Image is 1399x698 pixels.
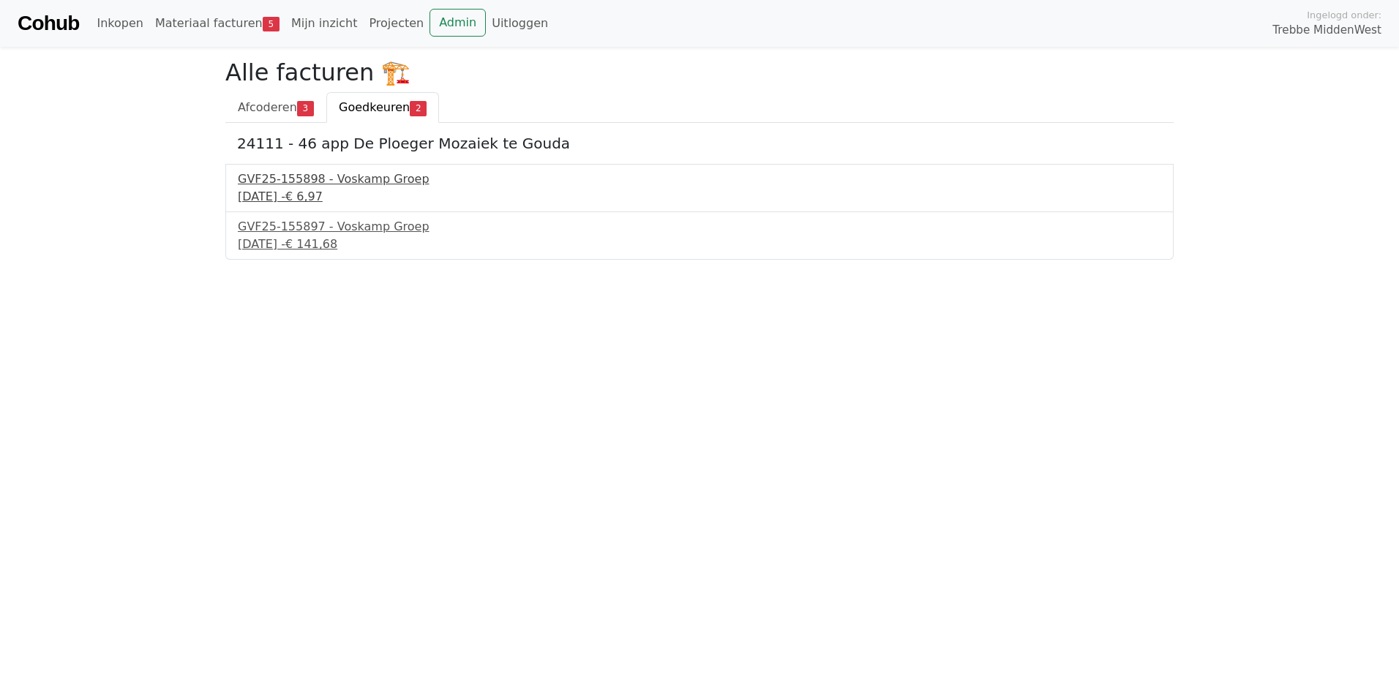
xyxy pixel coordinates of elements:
a: Admin [430,9,486,37]
div: [DATE] - [238,188,1161,206]
div: [DATE] - [238,236,1161,253]
span: € 141,68 [285,237,337,251]
a: Mijn inzicht [285,9,364,38]
a: Afcoderen3 [225,92,326,123]
a: Projecten [363,9,430,38]
a: Goedkeuren2 [326,92,439,123]
div: GVF25-155897 - Voskamp Groep [238,218,1161,236]
span: 5 [263,17,280,31]
a: GVF25-155898 - Voskamp Groep[DATE] -€ 6,97 [238,170,1161,206]
a: GVF25-155897 - Voskamp Groep[DATE] -€ 141,68 [238,218,1161,253]
h2: Alle facturen 🏗️ [225,59,1174,86]
span: € 6,97 [285,189,323,203]
a: Inkopen [91,9,149,38]
a: Materiaal facturen5 [149,9,285,38]
a: Cohub [18,6,79,41]
span: Goedkeuren [339,100,410,114]
span: Ingelogd onder: [1307,8,1381,22]
span: Afcoderen [238,100,297,114]
span: 2 [410,101,427,116]
h5: 24111 - 46 app De Ploeger Mozaiek te Gouda [237,135,1162,152]
span: Trebbe MiddenWest [1272,22,1381,39]
div: GVF25-155898 - Voskamp Groep [238,170,1161,188]
span: 3 [297,101,314,116]
a: Uitloggen [486,9,554,38]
